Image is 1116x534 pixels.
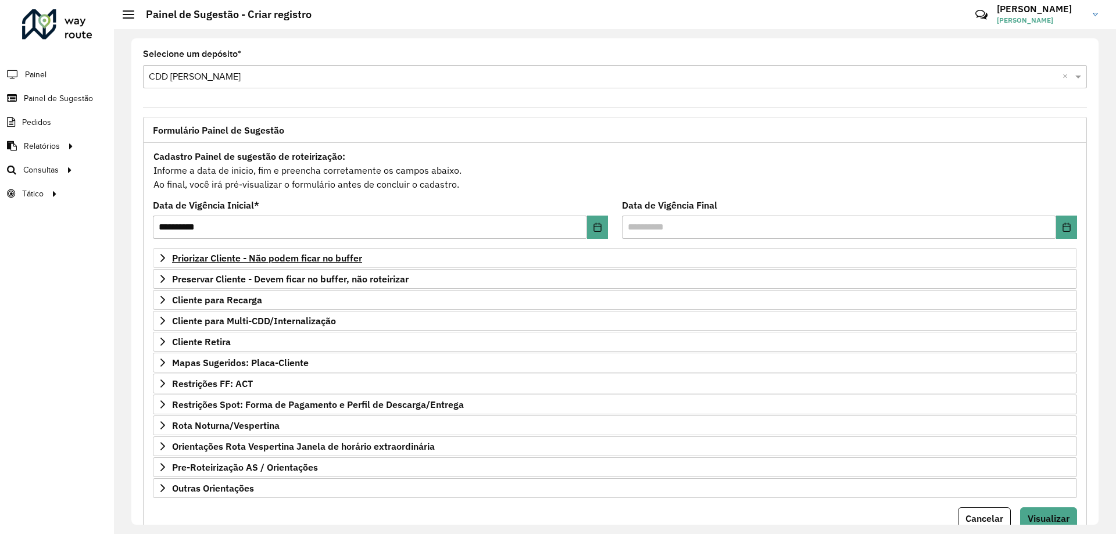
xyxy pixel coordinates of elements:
[153,395,1077,414] a: Restrições Spot: Forma de Pagamento e Perfil de Descarga/Entrega
[22,188,44,200] span: Tático
[23,164,59,176] span: Consultas
[958,507,1011,529] button: Cancelar
[172,337,231,346] span: Cliente Retira
[153,478,1077,498] a: Outras Orientações
[153,332,1077,352] a: Cliente Retira
[1028,513,1069,524] span: Visualizar
[153,374,1077,393] a: Restrições FF: ACT
[153,415,1077,435] a: Rota Noturna/Vespertina
[172,358,309,367] span: Mapas Sugeridos: Placa-Cliente
[172,379,253,388] span: Restrições FF: ACT
[172,316,336,325] span: Cliente para Multi-CDD/Internalização
[172,253,362,263] span: Priorizar Cliente - Não podem ficar no buffer
[1063,70,1072,84] span: Clear all
[172,295,262,304] span: Cliente para Recarga
[153,150,345,162] strong: Cadastro Painel de sugestão de roteirização:
[965,513,1003,524] span: Cancelar
[172,274,409,284] span: Preservar Cliente - Devem ficar no buffer, não roteirizar
[153,126,284,135] span: Formulário Painel de Sugestão
[153,198,259,212] label: Data de Vigência Inicial
[24,140,60,152] span: Relatórios
[24,92,93,105] span: Painel de Sugestão
[134,8,312,21] h2: Painel de Sugestão - Criar registro
[997,3,1084,15] h3: [PERSON_NAME]
[153,311,1077,331] a: Cliente para Multi-CDD/Internalização
[172,400,464,409] span: Restrições Spot: Forma de Pagamento e Perfil de Descarga/Entrega
[143,47,241,61] label: Selecione um depósito
[587,216,608,239] button: Choose Date
[172,463,318,472] span: Pre-Roteirização AS / Orientações
[22,116,51,128] span: Pedidos
[153,290,1077,310] a: Cliente para Recarga
[153,149,1077,192] div: Informe a data de inicio, fim e preencha corretamente os campos abaixo. Ao final, você irá pré-vi...
[153,248,1077,268] a: Priorizar Cliente - Não podem ficar no buffer
[25,69,46,81] span: Painel
[153,457,1077,477] a: Pre-Roteirização AS / Orientações
[997,15,1084,26] span: [PERSON_NAME]
[153,436,1077,456] a: Orientações Rota Vespertina Janela de horário extraordinária
[153,353,1077,372] a: Mapas Sugeridos: Placa-Cliente
[172,442,435,451] span: Orientações Rota Vespertina Janela de horário extraordinária
[969,2,994,27] a: Contato Rápido
[172,421,280,430] span: Rota Noturna/Vespertina
[1056,216,1077,239] button: Choose Date
[1020,507,1077,529] button: Visualizar
[153,269,1077,289] a: Preservar Cliente - Devem ficar no buffer, não roteirizar
[622,198,717,212] label: Data de Vigência Final
[172,483,254,493] span: Outras Orientações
